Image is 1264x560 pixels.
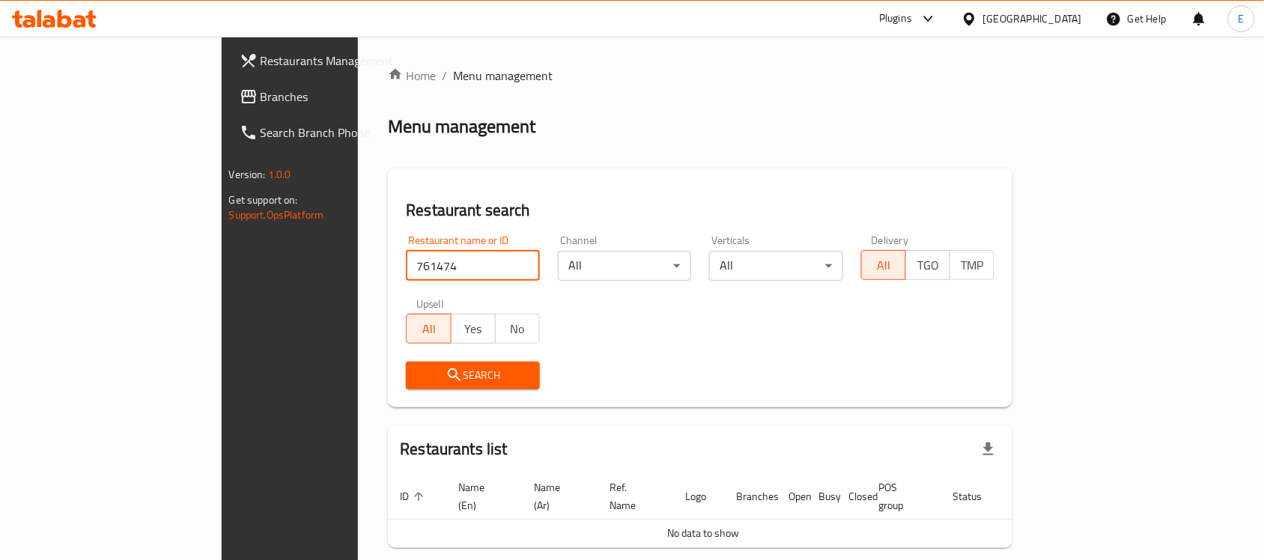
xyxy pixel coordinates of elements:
table: enhanced table [388,474,1071,548]
span: Branches [261,88,421,106]
span: Yes [458,318,490,340]
a: Search Branch Phone [228,115,433,150]
div: Export file [970,431,1006,467]
span: No [502,318,534,340]
a: Restaurants Management [228,43,433,79]
label: Delivery [872,235,909,246]
span: All [413,318,445,340]
span: No data to show [668,523,740,543]
button: Yes [451,314,496,344]
span: TGO [912,255,944,276]
span: POS group [878,478,923,514]
button: TMP [949,250,994,280]
span: TMP [956,255,988,276]
th: Branches [724,474,777,520]
span: All [868,255,900,276]
h2: Restaurants list [400,438,507,460]
span: Ref. Name [610,478,655,514]
div: [GEOGRAPHIC_DATA] [983,10,1082,27]
div: Plugins [879,10,912,28]
input: Search for restaurant name or ID.. [406,251,540,281]
span: Search Branch Phone [261,124,421,141]
span: Version: [229,165,266,184]
div: All [558,251,692,281]
label: Upsell [416,299,444,309]
span: Menu management [453,67,553,85]
span: Name (Ar) [534,478,580,514]
li: / [442,67,447,85]
th: Busy [806,474,836,520]
button: All [861,250,906,280]
button: No [495,314,540,344]
span: ID [400,487,428,505]
div: All [709,251,843,281]
button: Search [406,362,540,389]
span: 1.0.0 [268,165,291,184]
span: Restaurants Management [261,52,421,70]
h2: Menu management [388,115,535,139]
h2: Restaurant search [406,199,994,222]
th: Closed [836,474,866,520]
span: E [1239,10,1245,27]
a: Support.OpsPlatform [229,205,324,225]
th: Logo [673,474,724,520]
a: Branches [228,79,433,115]
span: Get support on: [229,190,298,210]
span: Search [418,366,528,385]
button: All [406,314,451,344]
span: Name (En) [458,478,504,514]
th: Open [777,474,806,520]
span: Status [952,487,1001,505]
button: TGO [905,250,950,280]
nav: breadcrumb [388,67,1012,85]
